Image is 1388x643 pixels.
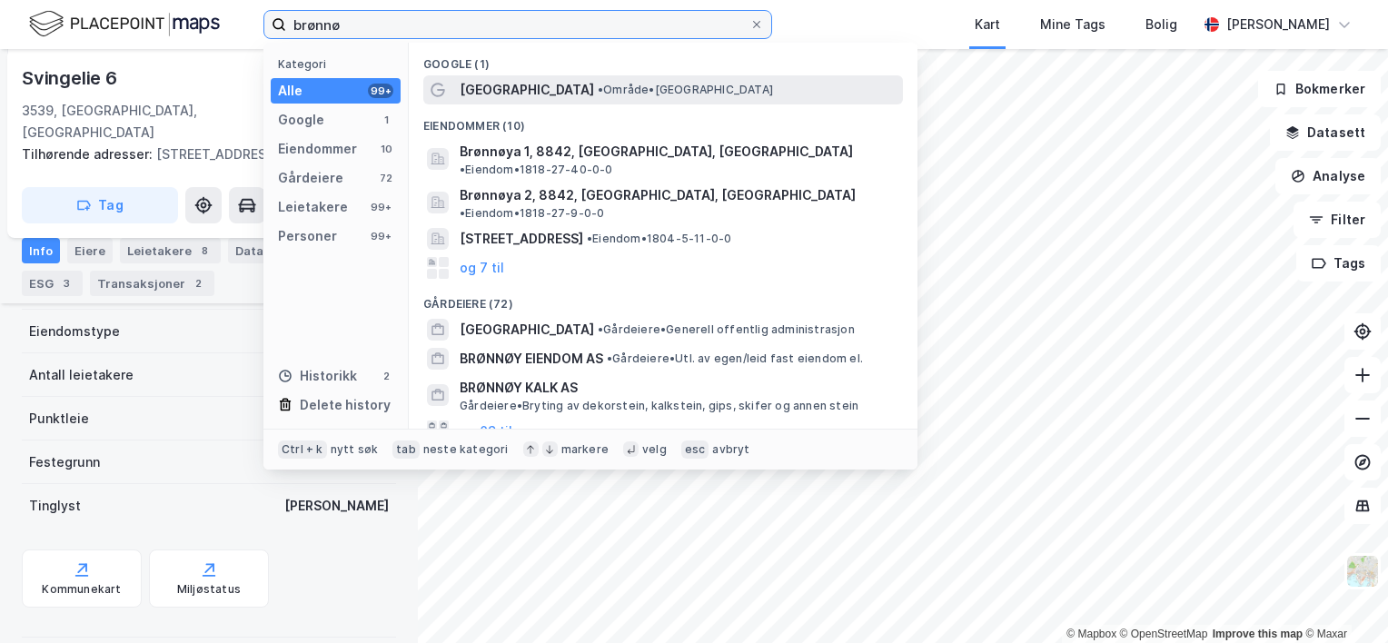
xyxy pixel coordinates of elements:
span: Gårdeiere • Generell offentlig administrasjon [598,322,855,337]
div: 8 [195,242,213,260]
button: Filter [1294,202,1381,238]
a: OpenStreetMap [1120,628,1208,640]
div: neste kategori [423,442,509,457]
div: Ctrl + k [278,440,327,459]
span: • [460,163,465,176]
div: Kart [975,14,1000,35]
div: [PERSON_NAME] [1226,14,1330,35]
div: avbryt [712,442,749,457]
div: Svingelie 6 [22,64,121,93]
a: Improve this map [1213,628,1303,640]
span: Brønnøya 2, 8842, [GEOGRAPHIC_DATA], [GEOGRAPHIC_DATA] [460,184,856,206]
img: Z [1345,554,1380,589]
div: Historikk [278,365,357,387]
div: Antall leietakere [29,364,134,386]
div: Gårdeiere [278,167,343,189]
div: 99+ [368,229,393,243]
span: Eiendom • 1818-27-9-0-0 [460,206,604,221]
span: • [587,232,592,245]
div: Miljøstatus [177,582,241,597]
div: Google (1) [409,43,917,75]
img: logo.f888ab2527a4732fd821a326f86c7f29.svg [29,8,220,40]
span: Brønnøya 1, 8842, [GEOGRAPHIC_DATA], [GEOGRAPHIC_DATA] [460,141,853,163]
span: BRØNNØY EIENDOM AS [460,348,603,370]
button: Tag [22,187,178,223]
span: • [460,206,465,220]
div: Kontrollprogram for chat [1297,556,1388,643]
span: Gårdeiere • Bryting av dekorstein, kalkstein, gips, skifer og annen stein [460,399,858,413]
span: • [598,322,603,336]
div: Bolig [1145,14,1177,35]
div: nytt søk [331,442,379,457]
a: Mapbox [1066,628,1116,640]
div: [PERSON_NAME] [284,495,389,517]
button: Datasett [1270,114,1381,151]
div: Datasett [228,238,296,263]
div: Kommunekart [42,582,121,597]
div: Eiere [67,238,113,263]
button: og 69 til [460,420,512,442]
div: 3 [57,274,75,292]
div: Info [22,238,60,263]
div: Alle [278,80,302,102]
span: [GEOGRAPHIC_DATA] [460,319,594,341]
div: Delete history [300,394,391,416]
div: Punktleie [29,408,89,430]
button: Tags [1296,245,1381,282]
div: Festegrunn [29,451,100,473]
div: Tinglyst [29,495,81,517]
button: og 7 til [460,257,504,279]
div: 1 [379,113,393,127]
iframe: Chat Widget [1297,556,1388,643]
div: [STREET_ADDRESS] [22,143,382,165]
div: 72 [379,171,393,185]
div: Kategori [278,57,401,71]
div: velg [642,442,667,457]
span: • [607,351,612,365]
div: esc [681,440,709,459]
span: [GEOGRAPHIC_DATA] [460,79,594,101]
div: ESG [22,271,83,296]
div: Gårdeiere (72) [409,282,917,315]
span: Eiendom • 1804-5-11-0-0 [587,232,731,246]
button: Bokmerker [1258,71,1381,107]
div: Personer [278,225,337,247]
span: Tilhørende adresser: [22,146,156,162]
div: 99+ [368,200,393,214]
span: Gårdeiere • Utl. av egen/leid fast eiendom el. [607,351,863,366]
span: Eiendom • 1818-27-40-0-0 [460,163,613,177]
div: tab [392,440,420,459]
div: 99+ [368,84,393,98]
span: Område • [GEOGRAPHIC_DATA] [598,83,773,97]
input: Søk på adresse, matrikkel, gårdeiere, leietakere eller personer [286,11,749,38]
div: 3539, [GEOGRAPHIC_DATA], [GEOGRAPHIC_DATA] [22,100,332,143]
div: Leietakere [120,238,221,263]
div: 2 [379,369,393,383]
div: Eiendommer (10) [409,104,917,137]
span: BRØNNØY KALK AS [460,377,896,399]
span: [STREET_ADDRESS] [460,228,583,250]
div: 10 [379,142,393,156]
div: Leietakere [278,196,348,218]
div: Transaksjoner [90,271,214,296]
div: Google [278,109,324,131]
div: 2 [189,274,207,292]
div: markere [561,442,609,457]
button: Analyse [1275,158,1381,194]
span: • [598,83,603,96]
div: Mine Tags [1040,14,1105,35]
div: Eiendomstype [29,321,120,342]
div: Eiendommer [278,138,357,160]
